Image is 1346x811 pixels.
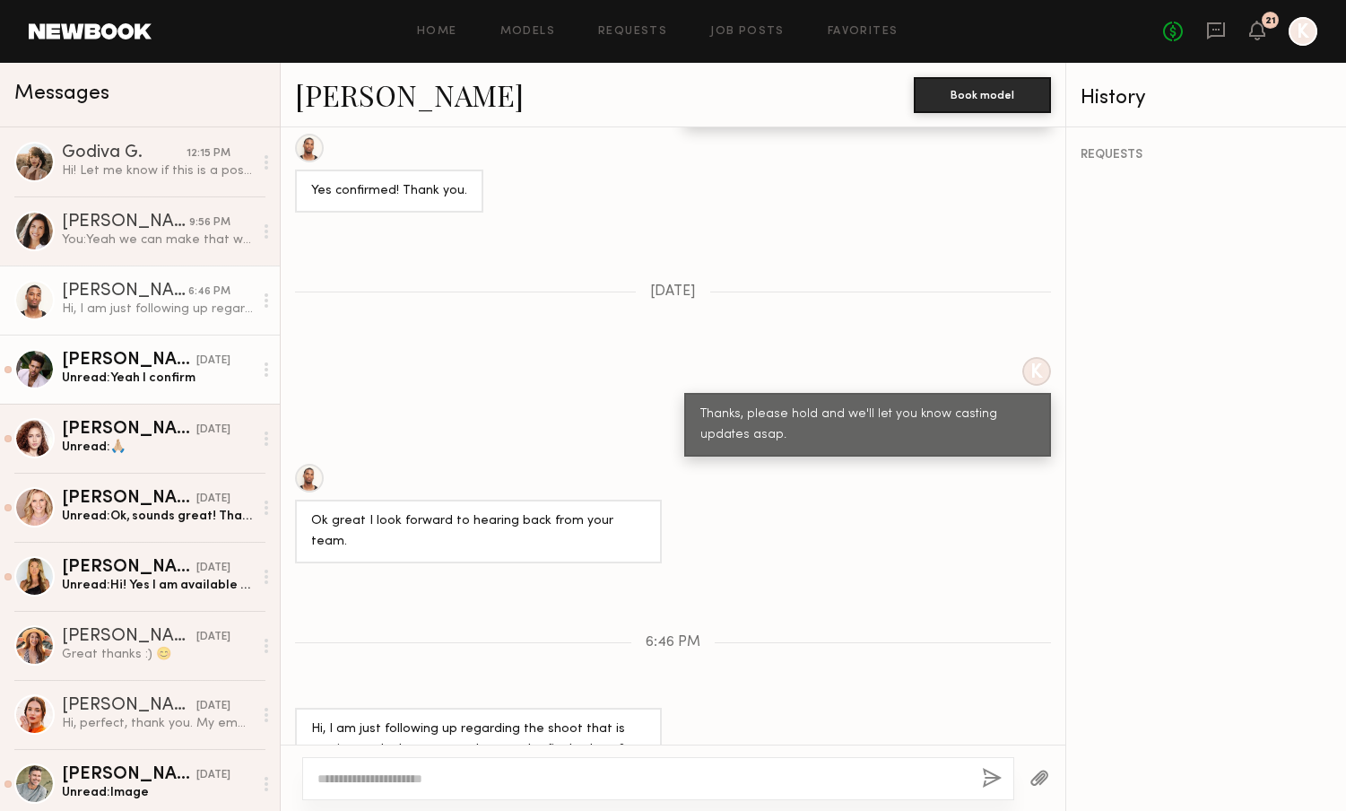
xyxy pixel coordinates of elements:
div: [PERSON_NAME] [62,697,196,715]
a: Models [500,26,555,38]
div: [PERSON_NAME] [62,559,196,577]
div: Ok great I look forward to hearing back from your team. [311,511,646,553]
div: Thanks, please hold and we'll let you know casting updates asap. [700,405,1035,446]
div: Hi, I am just following up regarding the shoot that is coming up. Is there any update on the fina... [62,301,253,318]
span: 6:46 PM [646,635,700,650]
span: [DATE] [650,284,696,300]
div: [PERSON_NAME] [62,421,196,439]
div: [PERSON_NAME] [62,214,189,231]
a: Book model [914,86,1051,101]
div: [DATE] [196,629,230,646]
div: 12:15 PM [187,145,230,162]
div: [PERSON_NAME] [62,490,196,508]
div: REQUESTS [1081,149,1332,161]
button: Book model [914,77,1051,113]
div: [PERSON_NAME] [62,628,196,646]
div: Hi, perfect, thank you. My email is [PERSON_NAME][EMAIL_ADDRESS][DOMAIN_NAME] in case you need it... [62,715,253,732]
div: [DATE] [196,422,230,439]
a: Favorites [828,26,899,38]
div: Godiva G. [62,144,187,162]
div: [DATE] [196,698,230,715]
div: [PERSON_NAME] [62,352,196,370]
a: Requests [598,26,667,38]
div: [DATE] [196,353,230,370]
div: Unread: Hi! Yes I am available and can work as a local. What is the shoot for? [62,577,253,594]
div: Unread: Ok, sounds great! Thank you! [62,508,253,525]
div: [DATE] [196,491,230,508]
div: You: Yeah we can make that work if we can confirm you! [62,231,253,249]
div: 6:46 PM [188,283,230,301]
a: [PERSON_NAME] [295,75,524,114]
div: Unread: 🙏🏼 [62,439,253,456]
div: [PERSON_NAME] [62,766,196,784]
div: History [1081,88,1332,109]
div: [DATE] [196,767,230,784]
a: Home [417,26,457,38]
div: [PERSON_NAME] [62,283,188,301]
span: Messages [14,83,109,104]
div: Unread: Image [62,784,253,801]
div: 9:56 PM [189,214,230,231]
a: K [1289,17,1317,46]
div: 21 [1265,16,1276,26]
div: Unread: Yeah I confirm [62,370,253,387]
div: Hi! Let me know if this is a possibility please :) [62,162,253,179]
div: Great thanks :) 😊 [62,646,253,663]
div: Yes confirmed! Thank you. [311,181,467,202]
a: Job Posts [710,26,785,38]
div: [DATE] [196,560,230,577]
